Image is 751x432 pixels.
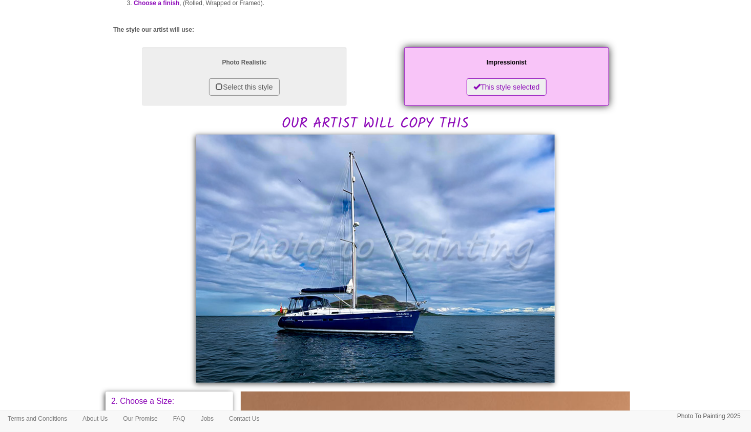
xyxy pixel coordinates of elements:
[75,411,115,426] a: About Us
[196,135,555,383] img: Emma , please would you:
[677,411,741,422] p: Photo To Painting 2025
[165,411,193,426] a: FAQ
[113,45,638,132] h2: OUR ARTIST WILL COPY THIS
[193,411,221,426] a: Jobs
[115,411,165,426] a: Our Promise
[111,397,227,405] p: 2. Choose a Size:
[221,411,267,426] a: Contact Us
[467,78,546,96] button: This style selected
[414,57,599,68] p: Impressionist
[113,26,194,34] label: The style our artist will use:
[152,57,337,68] p: Photo Realistic
[209,78,279,96] button: Select this style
